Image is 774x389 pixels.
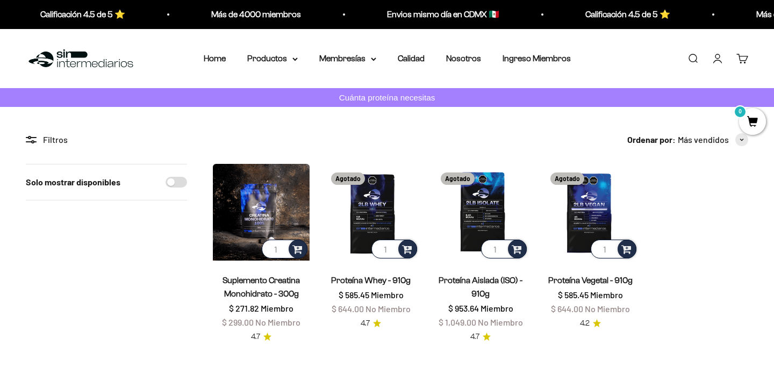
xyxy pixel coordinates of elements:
[251,331,260,343] span: 4.7
[478,317,523,327] span: No Miembro
[558,290,589,300] span: $ 585.45
[734,105,747,118] mark: 0
[332,304,364,314] span: $ 644.00
[223,276,300,298] a: Suplemento Creatina Monohidrato - 300g
[448,303,479,313] span: $ 953.64
[585,304,630,314] span: No Miembro
[580,318,590,329] span: 4.2
[26,175,120,189] label: Solo mostrar disponibles
[331,276,411,285] a: Proteína Whey - 910g
[261,303,293,313] span: Miembro
[204,54,226,63] a: Home
[560,10,644,19] a: Calificación 4.5 de 5 ⭐️
[361,318,370,329] span: 4.7
[439,317,476,327] span: $ 1,049.00
[551,304,583,314] span: $ 644.00
[590,290,623,300] span: Miembro
[185,10,275,19] a: Más de 4000 miembros
[446,54,481,63] a: Nosotros
[319,52,376,66] summary: Membresías
[481,303,513,313] span: Miembro
[678,133,748,147] button: Más vendidos
[26,133,187,147] div: Filtros
[229,303,259,313] span: $ 271.82
[15,10,99,19] a: Calificación 4.5 de 5 ⭐️
[251,331,271,343] a: 4.74.7 de 5.0 estrellas
[739,117,766,128] a: 0
[361,10,474,19] a: Envios mismo día en CDMX 🇲🇽
[398,54,425,63] a: Calidad
[213,164,310,261] img: Suplemento Creatina Monohidrato - 300g
[439,276,522,298] a: Proteína Aislada (ISO) - 910g
[548,276,633,285] a: Proteína Vegetal - 910g
[470,331,491,343] a: 4.74.7 de 5.0 estrellas
[580,318,601,329] a: 4.24.2 de 5.0 estrellas
[678,133,729,147] span: Más vendidos
[255,317,300,327] span: No Miembro
[371,290,404,300] span: Miembro
[503,54,571,63] a: Ingreso Miembros
[365,304,411,314] span: No Miembro
[339,290,369,300] span: $ 585.45
[222,317,254,327] span: $ 299.00
[361,318,381,329] a: 4.74.7 de 5.0 estrellas
[470,331,479,343] span: 4.7
[627,133,676,147] span: Ordenar por:
[336,91,438,104] p: Cuánta proteína necesitas
[247,52,298,66] summary: Productos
